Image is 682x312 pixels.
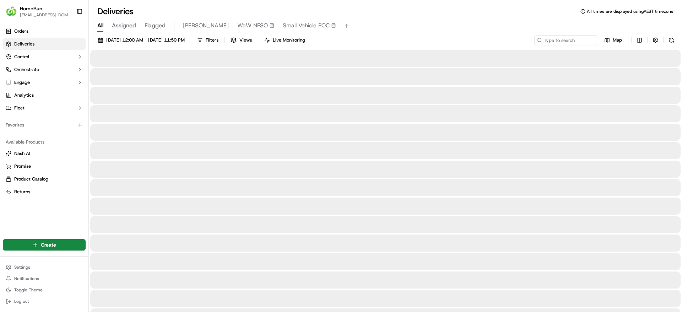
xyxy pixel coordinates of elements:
[261,35,308,45] button: Live Monitoring
[14,189,30,195] span: Returns
[3,26,86,37] a: Orders
[145,21,166,30] span: Flagged
[14,176,48,182] span: Product Catalog
[666,35,676,45] button: Refresh
[3,173,86,185] button: Product Catalog
[14,264,30,270] span: Settings
[6,6,17,17] img: HomeRun
[3,239,86,251] button: Create
[3,285,86,295] button: Toggle Theme
[14,79,30,86] span: Engage
[14,92,34,98] span: Analytics
[14,150,30,157] span: Nash AI
[3,119,86,131] div: Favorites
[14,276,39,281] span: Notifications
[3,186,86,198] button: Returns
[239,37,252,43] span: Views
[94,35,188,45] button: [DATE] 12:00 AM - [DATE] 11:59 PM
[14,54,29,60] span: Control
[20,5,42,12] button: HomeRun
[14,287,43,293] span: Toggle Theme
[14,66,39,73] span: Orchestrate
[228,35,255,45] button: Views
[601,35,625,45] button: Map
[3,3,74,20] button: HomeRunHomeRun[EMAIL_ADDRESS][DOMAIN_NAME]
[237,21,268,30] span: WaW NFSO
[206,37,218,43] span: Filters
[41,241,56,248] span: Create
[6,176,83,182] a: Product Catalog
[3,262,86,272] button: Settings
[3,51,86,63] button: Control
[613,37,622,43] span: Map
[14,298,29,304] span: Log out
[3,77,86,88] button: Engage
[283,21,330,30] span: Small Vehicle POC
[97,6,134,17] h1: Deliveries
[3,64,86,75] button: Orchestrate
[106,37,185,43] span: [DATE] 12:00 AM - [DATE] 11:59 PM
[273,37,305,43] span: Live Monitoring
[3,148,86,159] button: Nash AI
[6,189,83,195] a: Returns
[3,274,86,284] button: Notifications
[183,21,229,30] span: [PERSON_NAME]
[3,136,86,148] div: Available Products
[534,35,598,45] input: Type to search
[6,163,83,170] a: Promise
[14,41,34,47] span: Deliveries
[97,21,103,30] span: All
[3,38,86,50] a: Deliveries
[3,90,86,101] a: Analytics
[3,102,86,114] button: Fleet
[6,150,83,157] a: Nash AI
[112,21,136,30] span: Assigned
[194,35,222,45] button: Filters
[20,12,71,18] button: [EMAIL_ADDRESS][DOMAIN_NAME]
[14,105,25,111] span: Fleet
[14,28,28,34] span: Orders
[3,296,86,306] button: Log out
[587,9,673,14] span: All times are displayed using AEST timezone
[14,163,31,170] span: Promise
[3,161,86,172] button: Promise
